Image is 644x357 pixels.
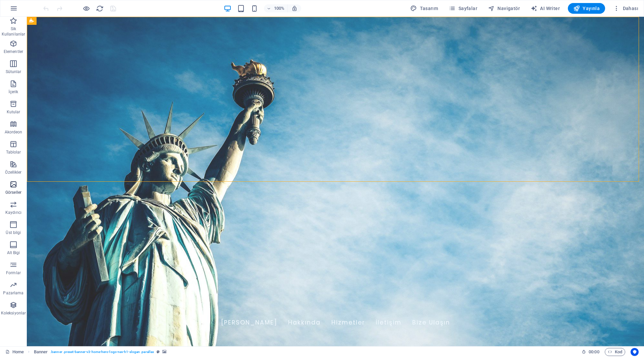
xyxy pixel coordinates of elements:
[589,348,599,356] span: 00 00
[34,348,48,356] span: Seçmek için tıkla. Düzenlemek için çift tıkla
[6,230,21,235] p: Üst bilgi
[408,3,441,14] div: Tasarım (Ctrl+Alt+Y)
[291,5,298,11] i: Yeniden boyutlandırmada yakınlaştırma düzeyini seçilen cihaza uyacak şekilde otomatik olarak ayarla.
[488,5,520,12] span: Navigatör
[4,49,23,54] p: Elementler
[6,69,21,74] p: Sütunlar
[608,348,622,356] span: Kod
[5,170,21,175] p: Özellikler
[631,348,639,356] button: Usercentrics
[3,290,23,296] p: Pazarlama
[5,190,21,195] p: Görseller
[573,5,600,12] span: Yayınla
[485,3,523,14] button: Navigatör
[274,4,285,12] h6: 100%
[605,348,625,356] button: Kod
[82,4,90,12] button: Ön izleme modundan çıkıp düzenlemeye devam etmek için buraya tıklayın
[6,270,21,276] p: Formlar
[5,210,21,215] p: Kaydırıcı
[6,150,21,155] p: Tablolar
[449,5,477,12] span: Sayfalar
[7,109,20,115] p: Kutular
[1,310,26,316] p: Koleksiyonlar
[408,3,441,14] button: Tasarım
[96,4,104,12] button: reload
[446,3,480,14] button: Sayfalar
[162,350,166,354] i: Bu element, arka plan içeriyor
[610,3,641,14] button: Dahası
[96,5,104,12] i: Sayfayı yeniden yükleyin
[593,349,594,354] span: :
[157,350,160,354] i: Bu element, özelleştirilebilir bir ön ayar
[568,3,605,14] button: Yayınla
[50,348,154,356] span: . banner .preset-banner-v3-home-hero-logo-nav-h1-slogan .parallax
[410,5,438,12] span: Tasarım
[264,4,288,12] button: 100%
[613,5,638,12] span: Dahası
[5,348,24,356] a: Seçimi iptal etmek için tıkla. Sayfaları açmak için çift tıkla
[531,5,560,12] span: AI Writer
[8,89,18,95] p: İçerik
[7,250,20,255] p: Alt Bigi
[5,129,22,135] p: Akordeon
[582,348,599,356] h6: Oturum süresi
[528,3,562,14] button: AI Writer
[34,348,167,356] nav: breadcrumb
